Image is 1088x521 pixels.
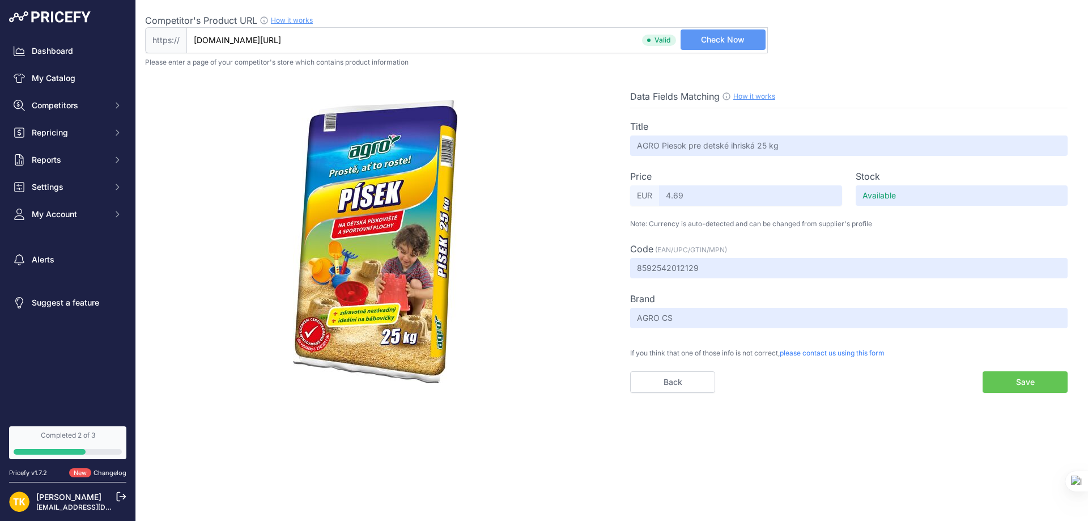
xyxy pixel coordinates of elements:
[630,371,715,393] a: Back
[9,426,126,459] a: Completed 2 of 3
[9,249,126,270] a: Alerts
[32,181,106,193] span: Settings
[630,308,1068,328] input: -
[659,185,842,206] input: -
[9,41,126,413] nav: Sidebar
[983,371,1068,393] button: Save
[9,11,91,23] img: Pricefy Logo
[630,135,1068,156] input: -
[32,154,106,166] span: Reports
[32,209,106,220] span: My Account
[186,27,768,53] input: www.zafido.sk/product
[32,127,106,138] span: Repricing
[856,170,880,183] label: Stock
[9,468,47,478] div: Pricefy v1.7.2
[9,68,126,88] a: My Catalog
[93,469,126,477] a: Changelog
[145,15,257,26] span: Competitor's Product URL
[681,29,766,50] button: Check Now
[701,34,745,45] span: Check Now
[9,204,126,225] button: My Account
[9,293,126,313] a: Suggest a feature
[630,185,659,206] span: EUR
[655,245,727,254] span: (EAN/UPC/GTIN/MPN)
[733,92,775,100] a: How it works
[630,342,1068,358] p: If you think that one of those info is not correct,
[14,431,122,440] div: Completed 2 of 3
[36,492,101,502] a: [PERSON_NAME]
[9,41,126,61] a: Dashboard
[145,27,186,53] span: https://
[780,349,885,357] span: please contact us using this form
[630,91,720,102] span: Data Fields Matching
[9,177,126,197] button: Settings
[32,100,106,111] span: Competitors
[630,258,1068,278] input: -
[271,16,313,24] a: How it works
[630,292,655,306] label: Brand
[856,185,1068,206] input: -
[36,503,155,511] a: [EMAIL_ADDRESS][DOMAIN_NAME]
[69,468,91,478] span: New
[145,58,1079,67] p: Please enter a page of your competitor's store which contains product information
[630,219,1068,228] p: Note: Currency is auto-detected and can be changed from supplier's profile
[630,243,653,255] span: Code
[630,120,648,133] label: Title
[9,122,126,143] button: Repricing
[630,170,652,183] label: Price
[9,150,126,170] button: Reports
[9,95,126,116] button: Competitors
